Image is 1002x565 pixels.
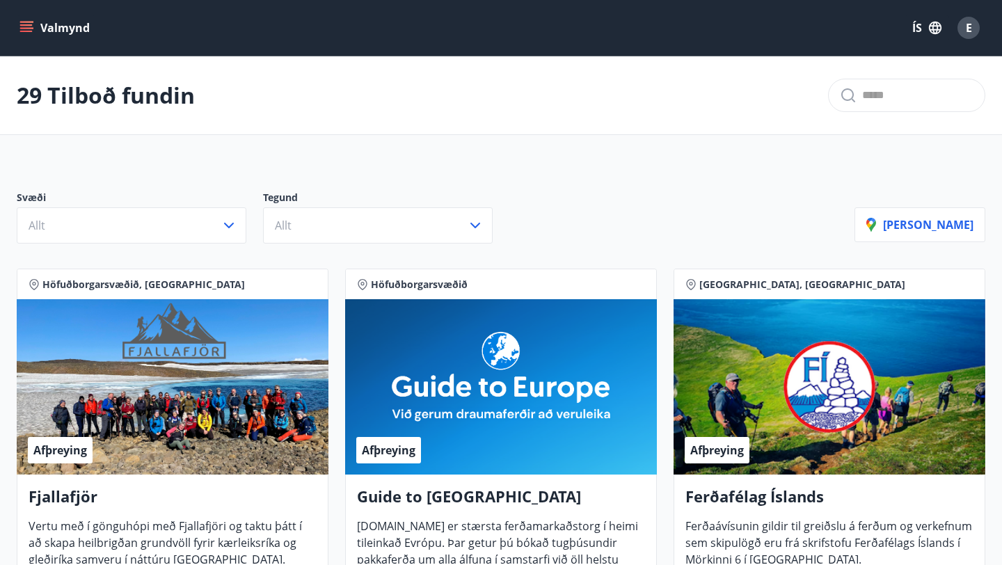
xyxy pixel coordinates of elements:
[866,217,973,232] p: [PERSON_NAME]
[371,278,468,292] span: Höfuðborgarsvæðið
[699,278,905,292] span: [GEOGRAPHIC_DATA], [GEOGRAPHIC_DATA]
[966,20,972,35] span: E
[29,486,317,518] h4: Fjallafjör
[357,486,645,518] h4: Guide to [GEOGRAPHIC_DATA]
[690,443,744,458] span: Afþreying
[854,207,985,242] button: [PERSON_NAME]
[17,207,246,244] button: Allt
[685,486,973,518] h4: Ferðafélag Íslands
[17,191,263,207] p: Svæði
[17,80,195,111] p: 29 Tilboð fundin
[362,443,415,458] span: Afþreying
[17,15,95,40] button: menu
[952,11,985,45] button: E
[29,218,45,233] span: Allt
[263,191,509,207] p: Tegund
[263,207,493,244] button: Allt
[905,15,949,40] button: ÍS
[275,218,292,233] span: Allt
[42,278,245,292] span: Höfuðborgarsvæðið, [GEOGRAPHIC_DATA]
[33,443,87,458] span: Afþreying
